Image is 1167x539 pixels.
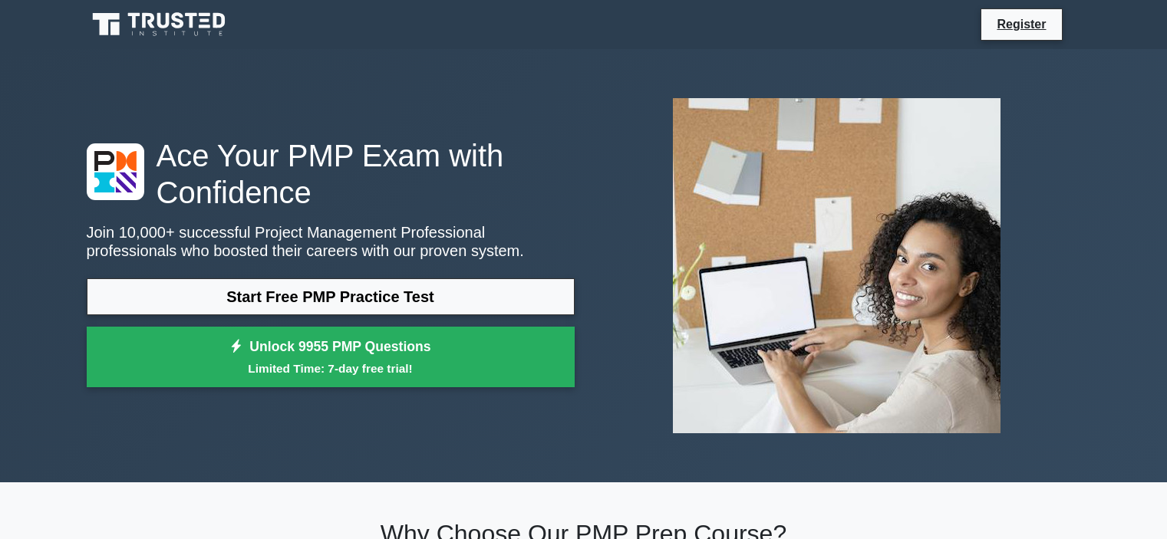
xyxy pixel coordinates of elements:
a: Start Free PMP Practice Test [87,278,575,315]
a: Unlock 9955 PMP QuestionsLimited Time: 7-day free trial! [87,327,575,388]
p: Join 10,000+ successful Project Management Professional professionals who boosted their careers w... [87,223,575,260]
h1: Ace Your PMP Exam with Confidence [87,137,575,211]
a: Register [987,15,1055,34]
small: Limited Time: 7-day free trial! [106,360,555,377]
